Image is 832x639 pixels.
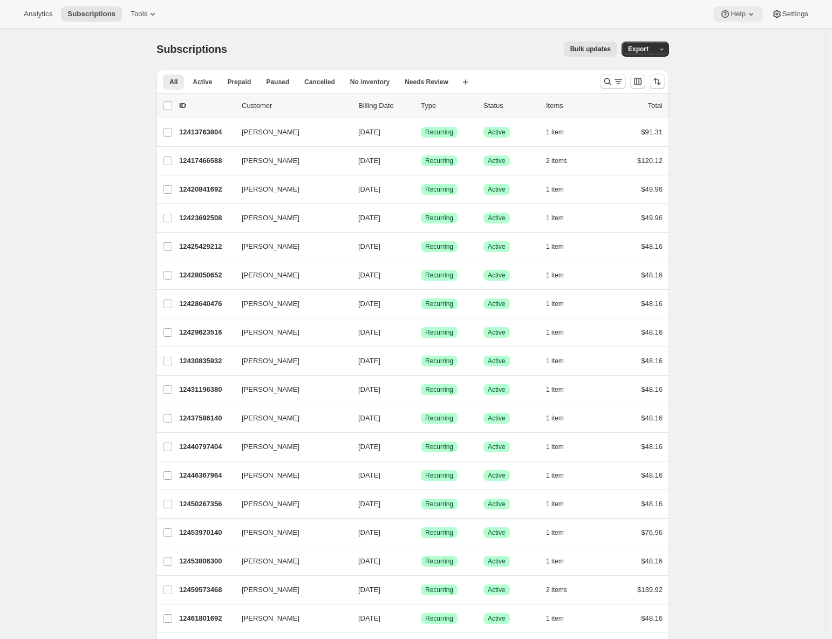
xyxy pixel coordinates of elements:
span: [DATE] [358,614,380,622]
span: [PERSON_NAME] [242,270,299,281]
div: 12461801692[PERSON_NAME][DATE]SuccessRecurringSuccessActive1 item$48.16 [179,611,663,626]
button: [PERSON_NAME] [235,524,343,541]
span: $76.96 [641,528,663,536]
span: $48.16 [641,242,663,250]
div: 12437586140[PERSON_NAME][DATE]SuccessRecurringSuccessActive1 item$48.16 [179,411,663,426]
p: 12420841692 [179,184,233,195]
div: 12450267356[PERSON_NAME][DATE]SuccessRecurringSuccessActive1 item$48.16 [179,497,663,512]
button: Sort the results [650,74,665,89]
span: [PERSON_NAME] [242,213,299,223]
span: Prepaid [227,78,251,86]
span: $48.16 [641,614,663,622]
span: Tools [131,10,147,18]
span: Active [488,500,506,508]
span: $48.16 [641,328,663,336]
span: [PERSON_NAME] [242,613,299,624]
span: 1 item [546,214,564,222]
span: Help [731,10,745,18]
span: 1 item [546,500,564,508]
button: 1 item [546,125,576,140]
span: [PERSON_NAME] [242,556,299,567]
p: ID [179,100,233,111]
span: Recurring [425,214,453,222]
span: Active [488,557,506,566]
span: $48.16 [641,271,663,279]
span: [DATE] [358,271,380,279]
p: 12428050652 [179,270,233,281]
span: $48.16 [641,443,663,451]
button: [PERSON_NAME] [235,495,343,513]
button: [PERSON_NAME] [235,438,343,456]
div: Items [546,100,600,111]
span: 1 item [546,328,564,337]
button: 1 item [546,182,576,197]
div: 12425429212[PERSON_NAME][DATE]SuccessRecurringSuccessActive1 item$48.16 [179,239,663,254]
span: [DATE] [358,300,380,308]
button: [PERSON_NAME] [235,467,343,484]
span: [DATE] [358,328,380,336]
span: Cancelled [304,78,335,86]
button: [PERSON_NAME] [235,295,343,312]
div: 12431196380[PERSON_NAME][DATE]SuccessRecurringSuccessActive1 item$48.16 [179,382,663,397]
p: 12413763804 [179,127,233,138]
div: 12420841692[PERSON_NAME][DATE]SuccessRecurringSuccessActive1 item$49.96 [179,182,663,197]
span: [DATE] [358,185,380,193]
button: Analytics [17,6,59,22]
button: 1 item [546,411,576,426]
p: 12461801692 [179,613,233,624]
span: Subscriptions [67,10,115,18]
span: $48.16 [641,500,663,508]
div: 12453970140[PERSON_NAME][DATE]SuccessRecurringSuccessActive1 item$76.96 [179,525,663,540]
span: Active [488,357,506,365]
p: 12428640476 [179,298,233,309]
p: 12453970140 [179,527,233,538]
span: [DATE] [358,471,380,479]
div: 12430835932[PERSON_NAME][DATE]SuccessRecurringSuccessActive1 item$48.16 [179,354,663,369]
div: 12428050652[PERSON_NAME][DATE]SuccessRecurringSuccessActive1 item$48.16 [179,268,663,283]
p: 12453806300 [179,556,233,567]
button: 1 item [546,296,576,311]
span: Paused [266,78,289,86]
span: 1 item [546,185,564,194]
span: $48.16 [641,385,663,393]
span: Recurring [425,443,453,451]
span: [PERSON_NAME] [242,499,299,509]
span: Recurring [425,185,453,194]
span: Active [488,528,506,537]
div: 12413763804[PERSON_NAME][DATE]SuccessRecurringSuccessActive1 item$91.31 [179,125,663,140]
button: [PERSON_NAME] [235,610,343,627]
span: [DATE] [358,443,380,451]
span: Recurring [425,471,453,480]
span: Recurring [425,385,453,394]
span: Active [488,328,506,337]
span: [PERSON_NAME] [242,127,299,138]
p: 12459573468 [179,584,233,595]
span: $139.92 [637,586,663,594]
span: Active [488,385,506,394]
span: 1 item [546,128,564,137]
span: 2 items [546,157,567,165]
span: [PERSON_NAME] [242,584,299,595]
span: [DATE] [358,500,380,508]
span: Recurring [425,414,453,423]
button: [PERSON_NAME] [235,267,343,284]
span: [PERSON_NAME] [242,413,299,424]
span: Active [488,614,506,623]
button: [PERSON_NAME] [235,324,343,341]
span: Recurring [425,500,453,508]
button: [PERSON_NAME] [235,238,343,255]
span: All [169,78,178,86]
p: 12446367964 [179,470,233,481]
span: Active [488,128,506,137]
span: [PERSON_NAME] [242,527,299,538]
p: 12425429212 [179,241,233,252]
span: [PERSON_NAME] [242,441,299,452]
span: 2 items [546,586,567,594]
p: 12437586140 [179,413,233,424]
span: [DATE] [358,128,380,136]
span: $48.16 [641,471,663,479]
span: Analytics [24,10,52,18]
button: [PERSON_NAME] [235,381,343,398]
p: 12440797404 [179,441,233,452]
span: [PERSON_NAME] [242,184,299,195]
